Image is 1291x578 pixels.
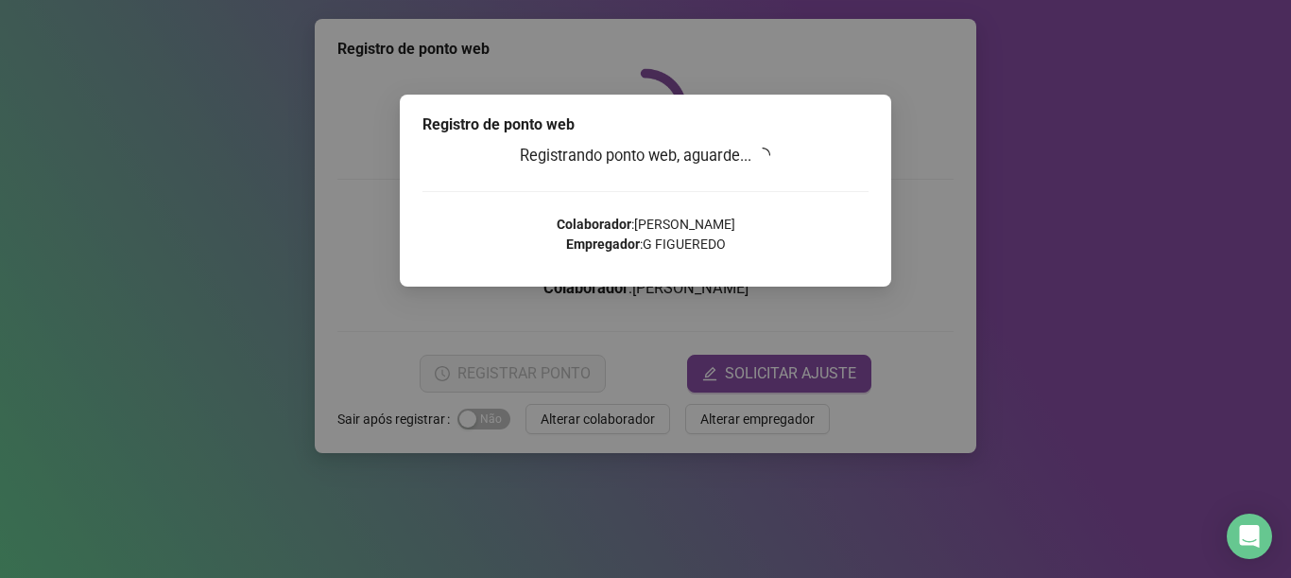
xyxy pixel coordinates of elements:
div: Open Intercom Messenger [1227,514,1272,559]
strong: Empregador [566,236,640,252]
div: Registro de ponto web [422,114,869,136]
p: : [PERSON_NAME] : G FIGUEREDO [422,215,869,254]
span: loading [753,145,774,166]
h3: Registrando ponto web, aguarde... [422,144,869,168]
strong: Colaborador [557,217,631,232]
